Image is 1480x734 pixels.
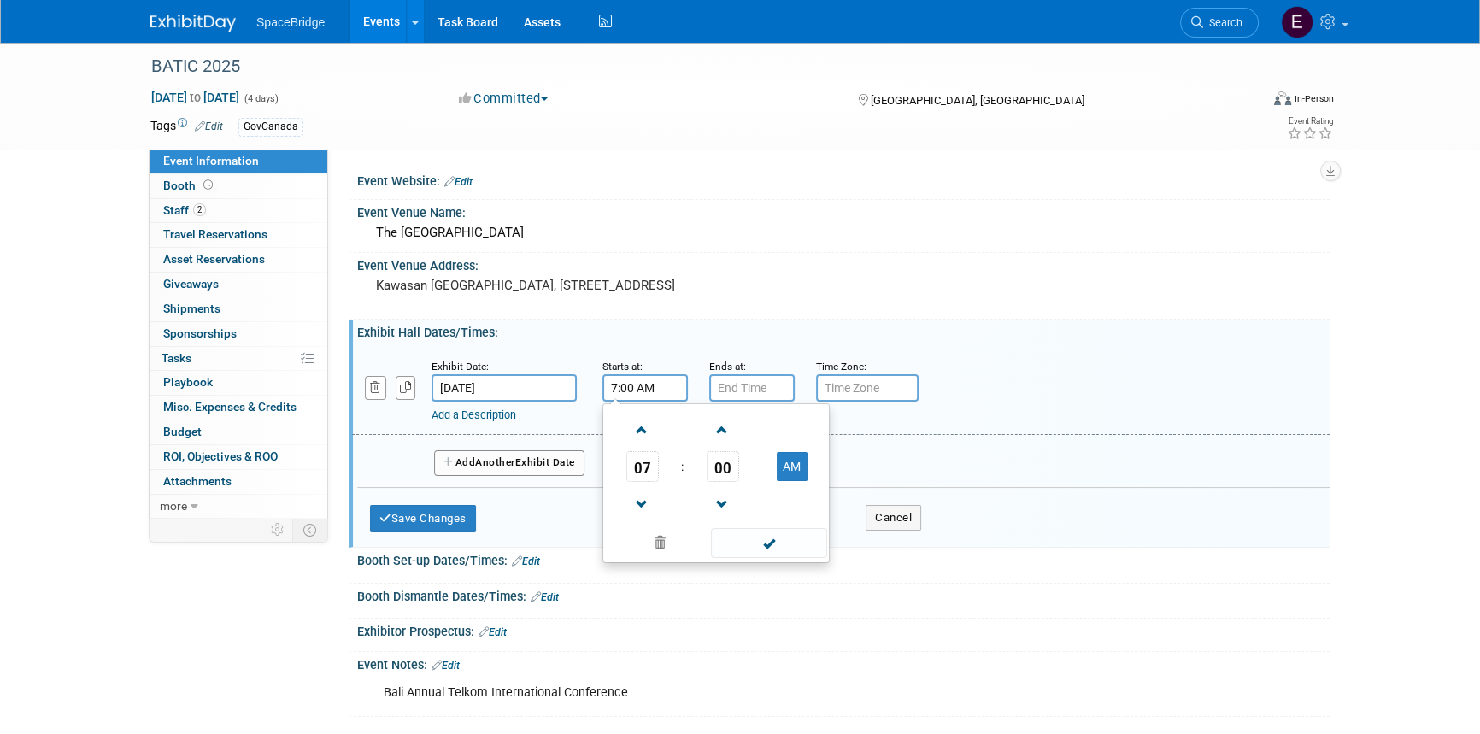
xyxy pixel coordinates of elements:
span: Asset Reservations [163,252,265,266]
span: Search [1203,16,1242,29]
div: In-Person [1294,92,1334,105]
div: Booth Set-up Dates/Times: [357,548,1330,570]
a: Increment Minute [707,408,739,451]
img: ExhibitDay [150,15,236,32]
div: Booth Dismantle Dates/Times: [357,584,1330,606]
span: to [187,91,203,104]
span: Misc. Expenses & Credits [163,400,297,414]
a: Playbook [150,371,327,395]
a: Edit [531,591,559,603]
input: Start Time [602,374,688,402]
img: Format-Inperson.png [1274,91,1291,105]
span: Attachments [163,474,232,488]
span: Event Information [163,154,259,167]
a: Edit [479,626,507,638]
pre: Kawasan [GEOGRAPHIC_DATA], [STREET_ADDRESS] [376,278,743,293]
a: ROI, Objectives & ROO [150,445,327,469]
a: Attachments [150,470,327,494]
a: Tasks [150,347,327,371]
div: The [GEOGRAPHIC_DATA] [370,220,1317,246]
a: Sponsorships [150,322,327,346]
a: Increment Hour [626,408,659,451]
span: Shipments [163,302,220,315]
a: Giveaways [150,273,327,297]
span: Booth not reserved yet [200,179,216,191]
a: Decrement Hour [626,482,659,526]
span: Budget [163,425,202,438]
a: Event Information [150,150,327,173]
span: [GEOGRAPHIC_DATA], [GEOGRAPHIC_DATA] [870,94,1084,107]
a: Travel Reservations [150,223,327,247]
span: Tasks [162,351,191,365]
td: : [678,451,687,482]
a: Edit [444,176,473,188]
div: Event Format [1158,89,1334,115]
div: Exhibit Hall Dates/Times: [357,320,1330,341]
span: [DATE] [DATE] [150,90,240,105]
a: Booth [150,174,327,198]
div: Event Rating [1287,117,1333,126]
a: Done [710,532,828,556]
a: Asset Reservations [150,248,327,272]
td: Tags [150,117,223,137]
a: Budget [150,420,327,444]
span: Playbook [163,375,213,389]
a: Shipments [150,297,327,321]
span: Staff [163,203,206,217]
span: ROI, Objectives & ROO [163,449,278,463]
div: Event Website: [357,168,1330,191]
a: Decrement Minute [707,482,739,526]
span: Travel Reservations [163,227,267,241]
span: 2 [193,203,206,216]
a: Add a Description [432,408,516,421]
span: more [160,499,187,513]
small: Time Zone: [816,361,866,373]
button: AM [777,452,808,481]
button: Cancel [866,505,921,531]
button: AddAnotherExhibit Date [434,450,584,476]
div: GovCanada [238,118,303,136]
div: Event Venue Name: [357,200,1330,221]
button: Committed [453,90,555,108]
a: Edit [432,660,460,672]
span: (4 days) [243,93,279,104]
span: Pick Minute [707,451,739,482]
small: Starts at: [602,361,643,373]
span: Sponsorships [163,326,237,340]
input: Date [432,374,577,402]
small: Exhibit Date: [432,361,489,373]
span: Giveaways [163,277,219,291]
div: Event Notes: [357,652,1330,674]
a: more [150,495,327,519]
div: Bali Annual Telkom International Conference [372,676,1142,710]
input: Time Zone [816,374,919,402]
img: Elizabeth Gelerman [1281,6,1313,38]
div: BATIC 2025 [145,51,1233,82]
button: Save Changes [370,505,476,532]
td: Personalize Event Tab Strip [263,519,293,541]
div: Exhibitor Prospectus: [357,619,1330,641]
small: Ends at: [709,361,746,373]
input: End Time [709,374,795,402]
a: Search [1180,8,1259,38]
div: Event Venue Address: [357,253,1330,274]
a: Edit [195,120,223,132]
a: Clear selection [607,531,713,555]
td: Toggle Event Tabs [293,519,328,541]
a: Misc. Expenses & Credits [150,396,327,420]
span: Booth [163,179,216,192]
span: Pick Hour [626,451,659,482]
a: Staff2 [150,199,327,223]
span: Another [475,456,515,468]
span: SpaceBridge [256,15,325,29]
a: Edit [512,555,540,567]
